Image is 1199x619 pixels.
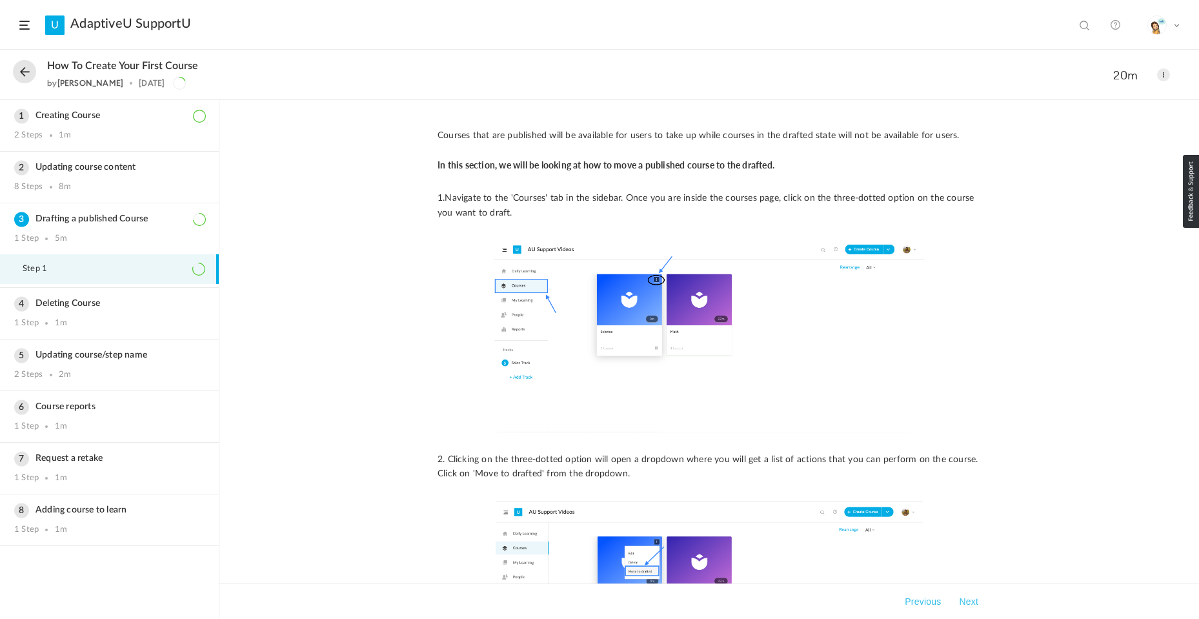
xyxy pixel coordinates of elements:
div: 1 Step [14,318,39,329]
p: Courses that are published will be available for users to take up while courses in the drafted st... [438,128,981,143]
div: 1m [55,473,67,483]
div: 1m [59,130,71,141]
img: 8398b964dc282ab75f7d87f4614cf3d7cbc47147416aa0aa598dd4742d5114fd-0.png [1148,16,1166,34]
h3: Drafting a published Course [14,214,205,225]
div: 1m [55,525,67,535]
p: 2. Clicking on the three-dotted option will open a dropdown where you will get a list of actions ... [438,452,981,482]
div: [DATE] [139,79,165,88]
div: 1 Step [14,234,39,244]
h3: Creating Course [14,110,205,121]
div: 8 Steps [14,182,43,192]
div: 2m [59,370,71,380]
h3: Updating course content [14,162,205,173]
h3: Course reports [14,401,205,412]
a: AdaptiveU SupportU [70,16,191,32]
img: loop_feedback_btn.png [1183,155,1199,228]
div: 8m [59,182,71,192]
strong: In this section, we will be looking at how to move a published course to the drafted. [438,158,774,171]
p: 1.Navigate to the 'Courses' tab in the sidebar. Once you are inside the courses page, click on th... [438,191,981,220]
a: [PERSON_NAME] [57,78,124,88]
span: 20m [1113,68,1144,83]
button: Previous [902,594,943,609]
button: Next [956,594,981,609]
div: 1m [55,318,67,329]
h3: Deleting Course [14,298,205,309]
h3: Updating course/step name [14,350,205,361]
h3: Request a retake [14,453,205,464]
div: 1 Step [14,421,39,432]
div: 1 Step [14,525,39,535]
div: 5m [55,234,67,244]
div: 1m [55,421,67,432]
a: U [45,15,65,35]
div: 2 Steps [14,130,43,141]
span: How to create your first course [47,60,198,72]
span: Step 1 [23,264,63,274]
img: draft-courses.png [438,239,981,433]
div: 2 Steps [14,370,43,380]
div: by [47,79,123,88]
h3: Adding course to learn [14,505,205,516]
div: 1 Step [14,473,39,483]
